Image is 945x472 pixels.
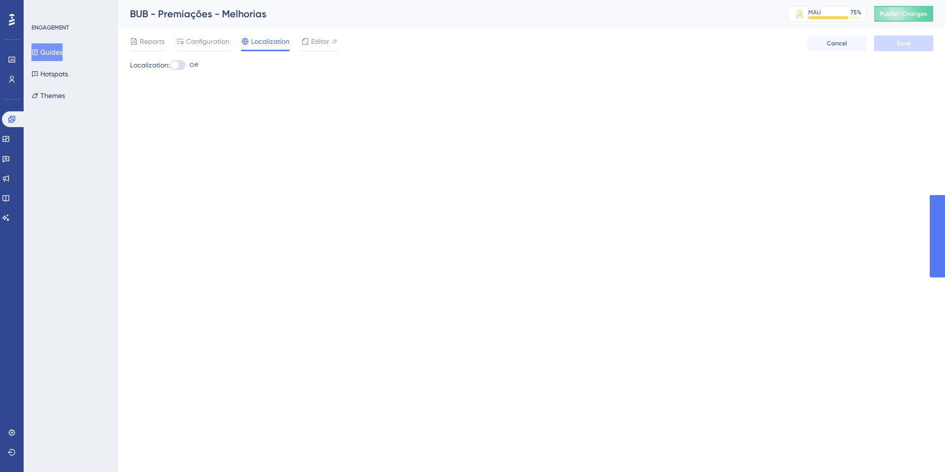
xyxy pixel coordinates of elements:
button: Hotspots [31,65,68,83]
button: Guides [31,43,63,61]
button: Save [874,35,933,51]
span: Configuration [186,35,229,47]
span: Editor [311,35,329,47]
span: Localization [251,35,289,47]
iframe: UserGuiding AI Assistant Launcher [904,433,933,463]
div: 75 % [850,8,861,16]
button: Cancel [807,35,866,51]
button: Publish Changes [874,6,933,22]
span: Cancel [827,39,847,47]
div: ENGAGEMENT [31,24,69,32]
span: Save [897,39,911,47]
div: BUB - Premiações - Melhorias [130,7,763,21]
span: Reports [140,35,164,47]
span: Off [189,61,198,69]
span: Publish Changes [880,10,927,18]
div: MAU [808,8,821,16]
div: Localization: [130,59,933,71]
button: Themes [31,87,65,104]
